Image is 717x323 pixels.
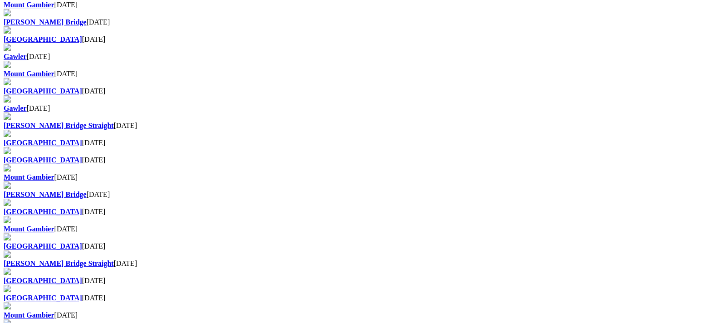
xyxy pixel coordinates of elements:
a: Gawler [4,104,27,112]
img: file-red.svg [4,199,11,206]
div: [DATE] [4,122,713,130]
a: [GEOGRAPHIC_DATA] [4,35,82,43]
img: file-red.svg [4,181,11,189]
div: [DATE] [4,208,713,216]
a: Mount Gambier [4,173,54,181]
img: file-red.svg [4,44,11,51]
a: [GEOGRAPHIC_DATA] [4,294,82,302]
div: [DATE] [4,225,713,233]
a: [GEOGRAPHIC_DATA] [4,87,82,95]
img: file-red.svg [4,61,11,68]
div: [DATE] [4,277,713,285]
img: file-red.svg [4,250,11,258]
img: file-red.svg [4,233,11,240]
div: [DATE] [4,70,713,78]
div: [DATE] [4,104,713,113]
div: [DATE] [4,156,713,164]
img: file-red.svg [4,78,11,85]
a: [PERSON_NAME] Bridge Straight [4,259,114,267]
div: [DATE] [4,242,713,250]
a: Mount Gambier [4,225,54,233]
div: [DATE] [4,294,713,302]
a: [PERSON_NAME] Bridge [4,18,87,26]
a: [PERSON_NAME] Bridge Straight [4,122,114,129]
a: [GEOGRAPHIC_DATA] [4,139,82,147]
a: Gawler [4,53,27,60]
div: [DATE] [4,139,713,147]
img: file-red.svg [4,285,11,292]
a: [GEOGRAPHIC_DATA] [4,208,82,215]
a: Mount Gambier [4,311,54,319]
a: [GEOGRAPHIC_DATA] [4,242,82,250]
div: [DATE] [4,311,713,319]
img: file-red.svg [4,216,11,223]
div: [DATE] [4,259,713,268]
a: [PERSON_NAME] Bridge [4,191,87,198]
img: file-red.svg [4,302,11,309]
img: file-red.svg [4,95,11,103]
img: file-red.svg [4,130,11,137]
div: [DATE] [4,87,713,95]
div: [DATE] [4,191,713,199]
a: [GEOGRAPHIC_DATA] [4,277,82,284]
a: Mount Gambier [4,1,54,9]
img: file-red.svg [4,268,11,275]
img: file-red.svg [4,147,11,154]
img: file-red.svg [4,113,11,120]
a: [GEOGRAPHIC_DATA] [4,156,82,164]
img: file-red.svg [4,26,11,34]
div: [DATE] [4,1,713,9]
div: [DATE] [4,35,713,44]
div: [DATE] [4,53,713,61]
a: Mount Gambier [4,70,54,78]
div: [DATE] [4,18,713,26]
img: file-red.svg [4,9,11,16]
div: [DATE] [4,173,713,181]
img: file-red.svg [4,164,11,171]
